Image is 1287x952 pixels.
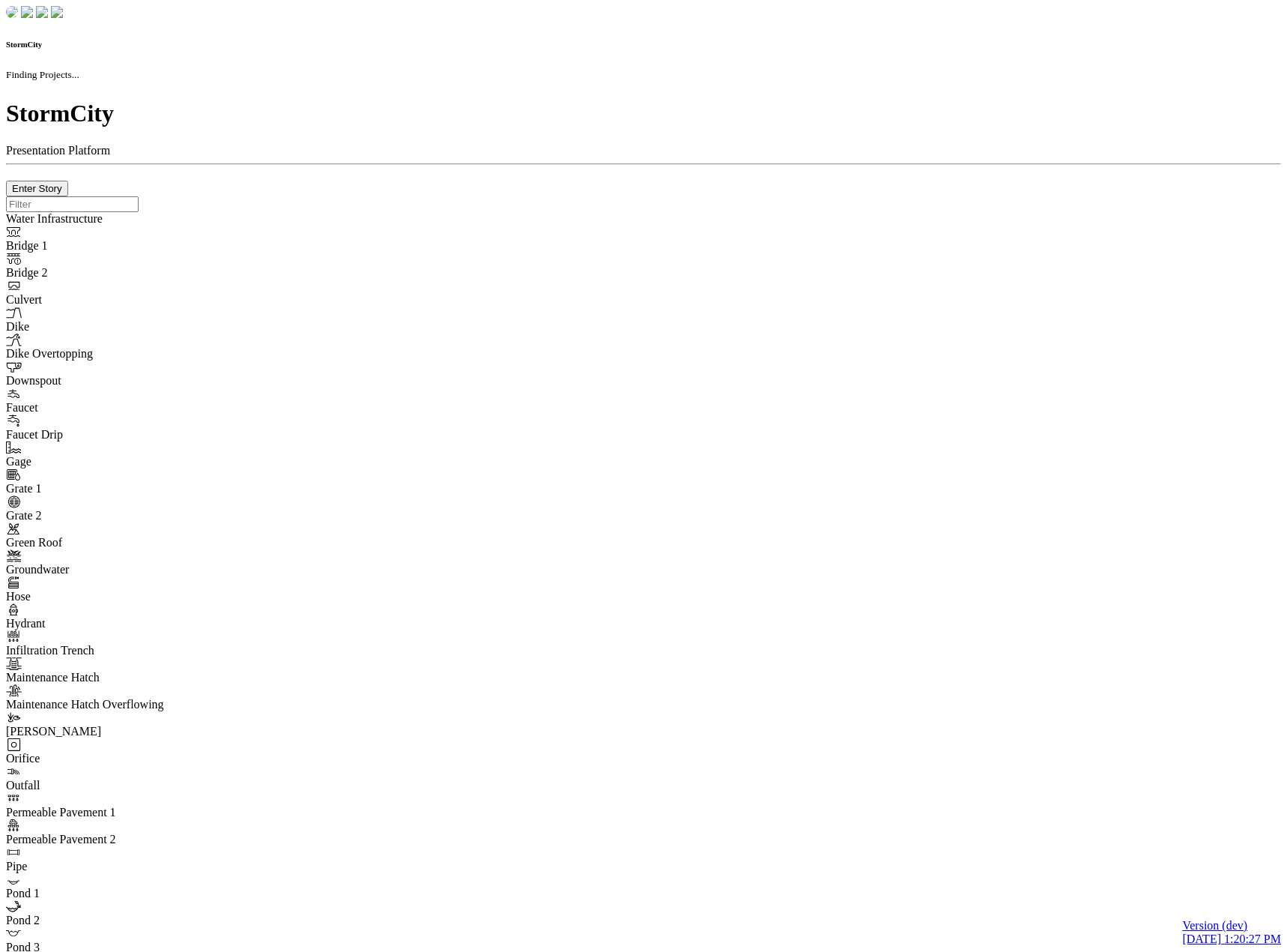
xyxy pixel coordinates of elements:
[6,914,210,927] div: Pond 2
[6,6,18,18] img: chi-fish-down.png
[6,563,210,576] div: Groundwater
[6,239,210,253] div: Bridge 1
[6,401,210,415] div: Faucet
[6,144,110,157] span: Presentation Platform
[6,69,79,80] small: Finding Projects...
[6,806,210,819] div: Permeable Pavement 1
[6,40,1281,49] h6: StormCity
[6,181,68,196] button: Enter Story
[6,887,210,900] div: Pond 1
[6,212,210,226] div: Water Infrastructure
[21,6,33,18] img: chi-fish-down.png
[6,428,210,442] div: Faucet Drip
[51,6,63,18] img: chi-fish-blink.png
[6,482,210,495] div: Grate 1
[6,509,210,522] div: Grate 2
[6,725,210,738] div: [PERSON_NAME]
[6,698,210,711] div: Maintenance Hatch Overflowing
[6,671,210,684] div: Maintenance Hatch
[6,320,210,334] div: Dike
[6,374,210,388] div: Downspout
[6,266,210,280] div: Bridge 2
[6,752,210,765] div: Orifice
[1182,933,1281,945] span: [DATE] 1:20:27 PM
[6,617,210,630] div: Hydrant
[6,100,1281,127] h1: StormCity
[6,347,210,361] div: Dike Overtopping
[6,536,210,549] div: Green Roof
[6,293,210,307] div: Culvert
[6,455,210,469] div: Gage
[6,779,210,792] div: Outfall
[6,833,210,846] div: Permeable Pavement 2
[6,196,139,212] input: Filter
[6,644,210,657] div: Infiltration Trench
[6,860,210,873] div: Pipe
[6,590,210,603] div: Hose
[36,6,48,18] img: chi-fish-up.png
[1182,919,1281,946] a: Version (dev) [DATE] 1:20:27 PM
